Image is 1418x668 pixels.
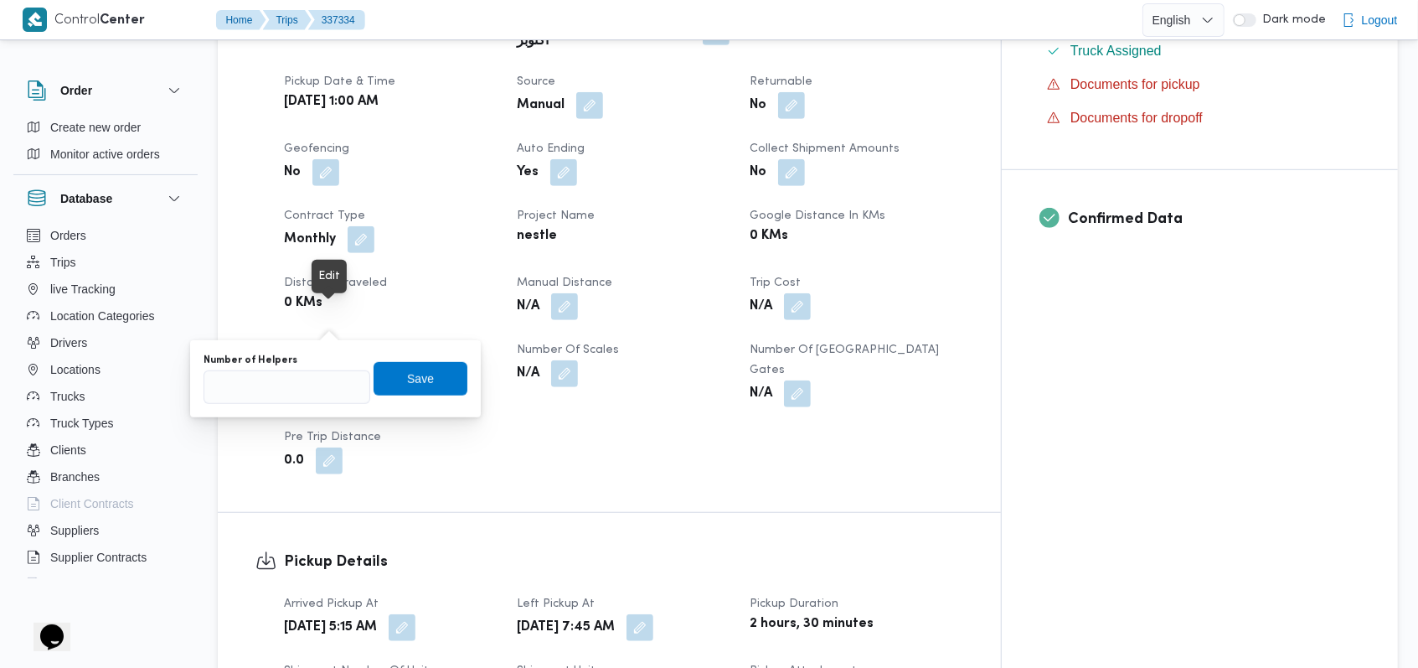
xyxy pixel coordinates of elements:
span: Save [407,369,434,389]
span: Trips [50,252,76,272]
span: Arrived Pickup At [284,598,379,609]
span: Documents for pickup [1070,77,1200,91]
span: Distance Traveled [284,277,387,288]
label: Number of Helpers [204,354,297,367]
b: N/A [750,297,772,317]
span: Returnable [750,76,812,87]
b: No [750,163,766,183]
button: 337334 [308,10,365,30]
h3: Order [60,80,92,101]
span: Suppliers [50,520,99,541]
span: Number of [GEOGRAPHIC_DATA] Gates [750,344,939,375]
b: N/A [517,297,539,317]
div: Edit [318,267,340,287]
span: Left Pickup At [517,598,595,609]
b: 2 hours, 30 minutes [750,614,874,634]
span: Logout [1362,10,1398,30]
div: Order [13,114,198,174]
span: Project Name [517,210,595,221]
b: 0 KMs [284,293,322,313]
b: [DATE] 5:15 AM [284,618,377,638]
iframe: chat widget [17,601,70,651]
span: Supplier Contracts [50,547,147,567]
b: 0.0 [284,451,304,471]
button: live Tracking [20,276,191,303]
button: Save [374,362,467,396]
span: Orders [50,225,86,246]
h3: Pickup Details [284,551,963,573]
button: Monitor active orders [20,141,191,168]
span: Locations [50,360,101,380]
span: Documents for dropoff [1070,111,1203,125]
button: Devices [20,571,191,598]
button: Trucks [20,383,191,410]
button: Truck Assigned [1040,38,1360,65]
button: Client Contracts [20,490,191,517]
b: [DATE] 7:45 AM [517,618,615,638]
span: Collect Shipment Amounts [750,143,900,154]
span: Contract Type [284,210,365,221]
span: Dark mode [1256,13,1327,27]
h3: Database [60,189,112,209]
span: Google distance in KMs [750,210,885,221]
b: 0 KMs [750,226,788,246]
span: Pickup date & time [284,76,395,87]
span: Pre Trip Distance [284,432,381,443]
span: Truck Assigned [1070,44,1162,58]
b: No [750,96,766,116]
span: Manual Distance [517,277,612,288]
button: Documents for dropoff [1040,105,1360,132]
b: nestle [517,226,557,246]
img: X8yXhbKr1z7QwAAAABJRU5ErkJggg== [23,8,47,32]
button: Documents for pickup [1040,71,1360,98]
span: live Tracking [50,279,116,299]
button: Truck Types [20,410,191,437]
button: Suppliers [20,517,191,544]
span: Devices [50,574,92,594]
button: Drivers [20,329,191,356]
button: Locations [20,356,191,383]
span: Trucks [50,386,85,406]
b: Monthly [284,230,336,250]
div: Database [13,222,198,585]
span: Pickup Duration [750,598,838,609]
span: Monitor active orders [50,144,160,164]
button: Logout [1335,3,1405,37]
span: Drivers [50,333,87,353]
b: [DATE] 1:00 AM [284,92,379,112]
span: Client Contracts [50,494,134,514]
span: Geofencing [284,143,349,154]
button: Home [216,10,266,30]
span: Number of Scales [517,344,619,355]
b: Center [101,14,146,27]
button: Database [27,189,184,209]
b: N/A [517,364,539,384]
b: Manual [517,96,565,116]
b: Yes [517,163,539,183]
button: Branches [20,463,191,490]
button: Location Categories [20,303,191,329]
button: Order [27,80,184,101]
span: Clients [50,440,86,460]
button: Supplier Contracts [20,544,191,571]
h3: Confirmed Data [1068,208,1360,230]
button: Orders [20,222,191,249]
span: Source [517,76,555,87]
b: No [284,163,301,183]
button: Create new order [20,114,191,141]
span: Branches [50,467,100,487]
span: Location Categories [50,306,155,326]
span: Trip Cost [750,277,801,288]
button: Trips [20,249,191,276]
span: Truck Types [50,413,113,433]
b: N/A [750,384,772,404]
span: Create new order [50,117,141,137]
span: Auto Ending [517,143,585,154]
button: Clients [20,437,191,463]
span: Documents for dropoff [1070,108,1203,128]
span: Truck Assigned [1070,41,1162,61]
button: Trips [263,10,312,30]
span: Documents for pickup [1070,75,1200,95]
